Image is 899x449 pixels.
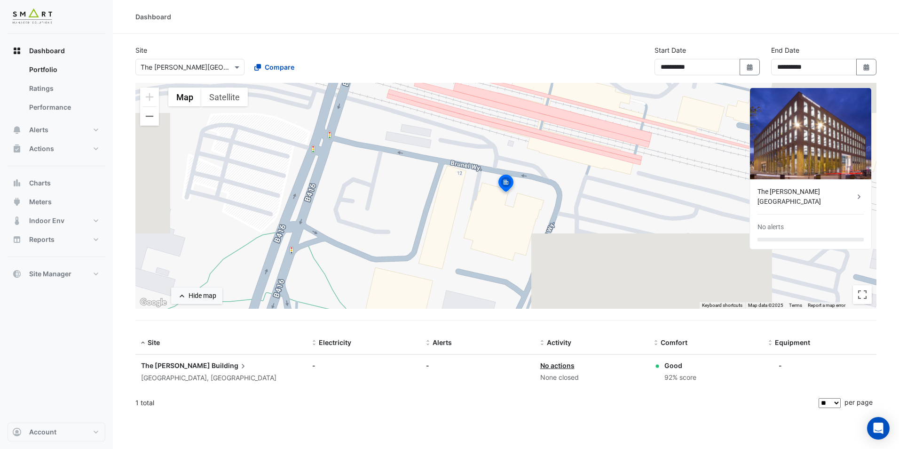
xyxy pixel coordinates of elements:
fa-icon: Select Date [746,63,754,71]
span: Charts [29,178,51,188]
img: site-pin-selected.svg [496,173,516,196]
span: Alerts [433,338,452,346]
a: Report a map error [808,303,845,308]
span: Site Manager [29,269,71,279]
div: Dashboard [8,60,105,120]
img: Company Logo [11,8,54,26]
span: Account [29,427,56,437]
app-icon: Indoor Env [12,216,22,225]
span: The [PERSON_NAME] [141,361,210,369]
span: Reports [29,235,55,244]
span: Dashboard [29,46,65,56]
div: [GEOGRAPHIC_DATA], [GEOGRAPHIC_DATA] [141,373,301,384]
div: 92% score [664,372,696,383]
span: Indoor Env [29,216,64,225]
app-icon: Charts [12,178,22,188]
button: Actions [8,139,105,158]
label: Site [135,45,147,55]
div: - [779,361,782,370]
label: Start Date [655,45,686,55]
span: Alerts [29,125,48,135]
img: The Porter Building [750,88,871,179]
span: per page [844,398,873,406]
button: Charts [8,174,105,192]
app-icon: Actions [12,144,22,153]
app-icon: Reports [12,235,22,244]
button: Account [8,423,105,441]
button: Hide map [171,288,222,304]
button: Site Manager [8,265,105,283]
div: - [426,361,528,370]
a: Terms (opens in new tab) [789,303,802,308]
span: Compare [265,62,294,72]
div: Hide map [189,291,216,301]
app-icon: Meters [12,197,22,207]
span: Actions [29,144,54,153]
span: Comfort [661,338,687,346]
button: Show street map [168,88,201,106]
app-icon: Dashboard [12,46,22,56]
div: No alerts [757,222,784,232]
span: Equipment [775,338,810,346]
button: Alerts [8,120,105,139]
button: Dashboard [8,41,105,60]
button: Zoom in [140,88,159,106]
button: Indoor Env [8,211,105,230]
span: Building [212,361,248,371]
div: The [PERSON_NAME][GEOGRAPHIC_DATA] [757,187,854,207]
label: End Date [771,45,799,55]
button: Toggle fullscreen view [853,285,872,304]
a: No actions [540,361,575,369]
a: Ratings [22,79,105,98]
div: - [312,361,415,370]
fa-icon: Select Date [862,63,871,71]
div: Good [664,361,696,370]
img: Google [138,297,169,309]
app-icon: Alerts [12,125,22,135]
button: Meters [8,192,105,211]
span: Meters [29,197,52,207]
button: Show satellite imagery [201,88,248,106]
div: 1 total [135,391,817,415]
app-icon: Site Manager [12,269,22,279]
button: Keyboard shortcuts [702,302,742,309]
div: Dashboard [135,12,171,22]
button: Zoom out [140,107,159,126]
span: Electricity [319,338,351,346]
div: None closed [540,372,643,383]
a: Open this area in Google Maps (opens a new window) [138,297,169,309]
a: Portfolio [22,60,105,79]
button: Reports [8,230,105,249]
div: Open Intercom Messenger [867,417,890,440]
button: Compare [248,59,300,75]
span: Site [148,338,160,346]
a: Performance [22,98,105,117]
span: Map data ©2025 [748,303,783,308]
span: Activity [547,338,571,346]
